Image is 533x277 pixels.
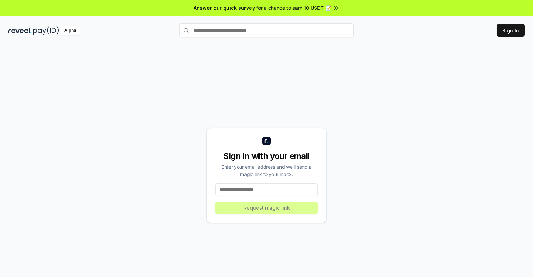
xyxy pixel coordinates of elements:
[8,26,32,35] img: reveel_dark
[194,4,255,12] span: Answer our quick survey
[215,163,318,178] div: Enter your email address and we’ll send a magic link to your inbox.
[256,4,331,12] span: for a chance to earn 10 USDT 📝
[262,137,271,145] img: logo_small
[33,26,59,35] img: pay_id
[60,26,80,35] div: Alpha
[497,24,525,37] button: Sign In
[215,151,318,162] div: Sign in with your email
